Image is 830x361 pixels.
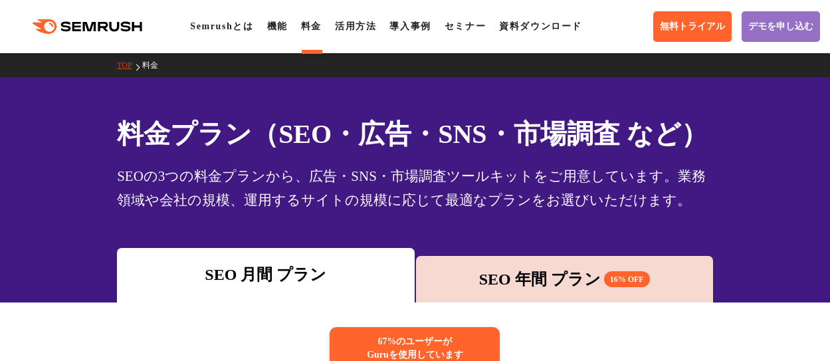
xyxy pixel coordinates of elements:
[335,21,376,31] a: 活用方法
[267,21,288,31] a: 機能
[499,21,582,31] a: 資料ダウンロード
[748,21,813,33] span: デモを申し込む
[117,164,713,212] div: SEOの3つの料金プランから、広告・SNS・市場調査ツールキットをご用意しています。業務領域や会社の規模、運用するサイトの規模に応じて最適なプランをお選びいただけます。
[124,263,407,287] div: SEO 月間 プラン
[445,21,486,31] a: セミナー
[742,11,820,42] a: デモを申し込む
[423,267,706,291] div: SEO 年間 プラン
[117,114,713,154] h1: 料金プラン（SEO・広告・SNS・市場調査 など）
[142,60,168,70] a: 料金
[117,60,142,70] a: TOP
[653,11,732,42] a: 無料トライアル
[301,21,322,31] a: 料金
[389,21,431,31] a: 導入事例
[660,21,725,33] span: 無料トライアル
[604,271,650,287] span: 16% OFF
[190,21,253,31] a: Semrushとは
